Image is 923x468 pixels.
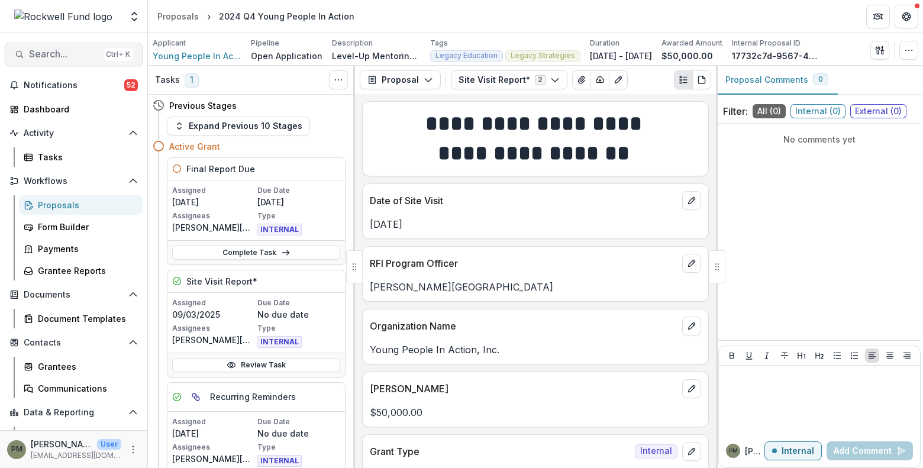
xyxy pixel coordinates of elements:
[511,51,575,60] span: Legacy Strategies
[5,285,143,304] button: Open Documents
[5,76,143,95] button: Notifications52
[24,338,124,348] span: Contacts
[31,438,92,450] p: [PERSON_NAME][GEOGRAPHIC_DATA]
[172,211,255,221] p: Assignees
[257,298,340,308] p: Due Date
[19,239,143,259] a: Payments
[24,80,124,91] span: Notifications
[172,246,340,260] a: Complete Task
[782,446,814,456] p: Internal
[251,50,322,62] p: Open Application
[186,388,205,406] button: View dependent tasks
[251,38,279,49] p: Pipeline
[590,38,619,49] p: Duration
[360,70,441,89] button: Proposal
[451,70,567,89] button: Site Visit Report*2
[19,195,143,215] a: Proposals
[732,50,821,62] p: 17732c7d-9567-4038-b153-1a4d39bb0ea6
[19,357,143,376] a: Grantees
[19,427,143,446] a: Dashboard
[210,390,296,403] h5: Recurring Reminders
[38,382,133,395] div: Communications
[716,66,838,95] button: Proposal Comments
[370,319,677,333] p: Organization Name
[723,104,748,118] p: Filter:
[186,275,257,288] h5: Site Visit Report*
[329,70,348,89] button: Toggle View Cancelled Tasks
[126,443,140,457] button: More
[172,221,255,234] p: [PERSON_NAME][GEOGRAPHIC_DATA]
[5,99,143,119] a: Dashboard
[900,348,914,363] button: Align Right
[153,50,241,62] a: Young People In Action, Inc.
[5,333,143,352] button: Open Contacts
[370,217,701,231] p: [DATE]
[153,38,186,49] p: Applicant
[812,348,827,363] button: Heading 2
[29,49,99,60] span: Search...
[38,199,133,211] div: Proposals
[172,185,255,196] p: Assigned
[850,104,906,118] span: External ( 0 )
[883,348,897,363] button: Align Center
[257,308,340,321] p: No due date
[257,211,340,221] p: Type
[257,185,340,196] p: Due Date
[790,104,845,118] span: Internal ( 0 )
[435,51,498,60] span: Legacy Education
[866,5,890,28] button: Partners
[167,117,310,135] button: Expand Previous 10 Stages
[827,441,913,460] button: Add Comment
[257,196,340,208] p: [DATE]
[830,348,844,363] button: Bullet List
[777,348,792,363] button: Strike
[5,172,143,191] button: Open Workflows
[172,453,255,465] p: [PERSON_NAME][GEOGRAPHIC_DATA]
[24,103,133,115] div: Dashboard
[19,217,143,237] a: Form Builder
[172,298,255,308] p: Assigned
[185,73,199,88] span: 1
[661,38,722,49] p: Awarded Amount
[19,261,143,280] a: Grantee Reports
[590,50,652,62] p: [DATE] - [DATE]
[682,317,701,335] button: edit
[723,133,916,146] p: No comments yet
[169,99,237,112] h4: Previous Stages
[732,38,801,49] p: Internal Proposal ID
[19,309,143,328] a: Document Templates
[5,43,143,66] button: Search...
[682,442,701,461] button: edit
[38,151,133,163] div: Tasks
[370,444,630,459] p: Grant Type
[682,254,701,273] button: edit
[24,290,124,300] span: Documents
[257,442,340,453] p: Type
[38,264,133,277] div: Grantee Reports
[19,147,143,167] a: Tasks
[753,104,786,118] span: All ( 0 )
[172,323,255,334] p: Assignees
[38,360,133,373] div: Grantees
[370,193,677,208] p: Date of Site Visit
[157,10,199,22] div: Proposals
[257,427,340,440] p: No due date
[674,70,693,89] button: Plaintext view
[97,439,121,450] p: User
[38,221,133,233] div: Form Builder
[104,48,133,61] div: Ctrl + K
[14,9,112,24] img: Rockwell Fund logo
[124,79,138,91] span: 52
[257,417,340,427] p: Due Date
[865,348,879,363] button: Align Left
[332,38,373,49] p: Description
[370,256,677,270] p: RFI Program Officer
[370,382,677,396] p: [PERSON_NAME]
[729,448,738,454] div: Patrick Moreno-Covington
[24,176,124,186] span: Workflows
[818,75,823,83] span: 0
[745,445,764,457] p: [PERSON_NAME]
[760,348,774,363] button: Italicize
[219,10,354,22] div: 2024 Q4 Young People In Action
